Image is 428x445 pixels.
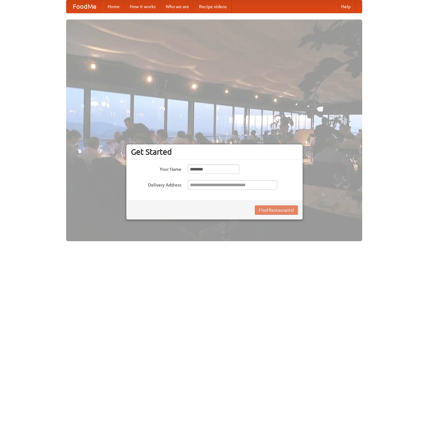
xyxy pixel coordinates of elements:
[336,0,356,13] a: Help
[131,180,181,188] label: Delivery Address
[161,0,194,13] a: Who we are
[66,0,103,13] a: FoodMe
[194,0,232,13] a: Recipe videos
[131,147,298,157] h3: Get Started
[103,0,125,13] a: Home
[131,164,181,172] label: Your Name
[255,205,298,215] button: Find Restaurants!
[125,0,161,13] a: How it works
